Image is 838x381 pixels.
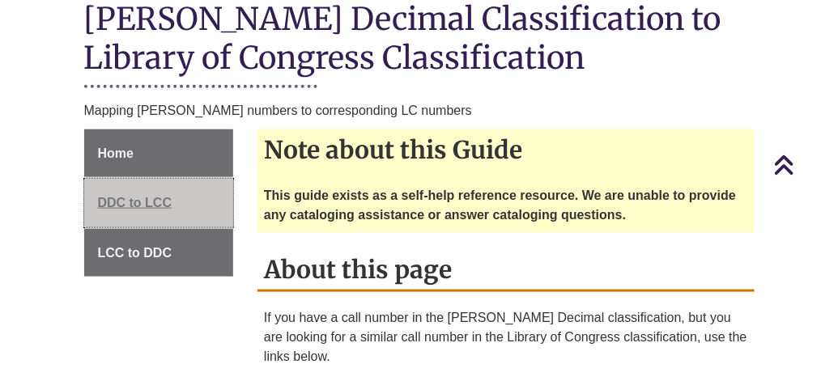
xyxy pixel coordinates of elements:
[84,229,234,277] a: LCC to DDC
[98,246,172,260] span: LCC to DDC
[98,146,134,160] span: Home
[84,129,234,277] div: Guide Page Menu
[84,129,234,178] a: Home
[84,104,472,117] span: Mapping [PERSON_NAME] numbers to corresponding LC numbers
[264,188,736,222] strong: This guide exists as a self-help reference resource. We are unable to provide any cataloging assi...
[84,179,234,227] a: DDC to LCC
[257,129,755,170] h2: Note about this Guide
[264,308,748,366] p: If you have a call number in the [PERSON_NAME] Decimal classification, but you are looking for a ...
[257,249,755,292] h2: About this page
[773,154,834,176] a: Back to Top
[98,196,172,210] span: DDC to LCC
